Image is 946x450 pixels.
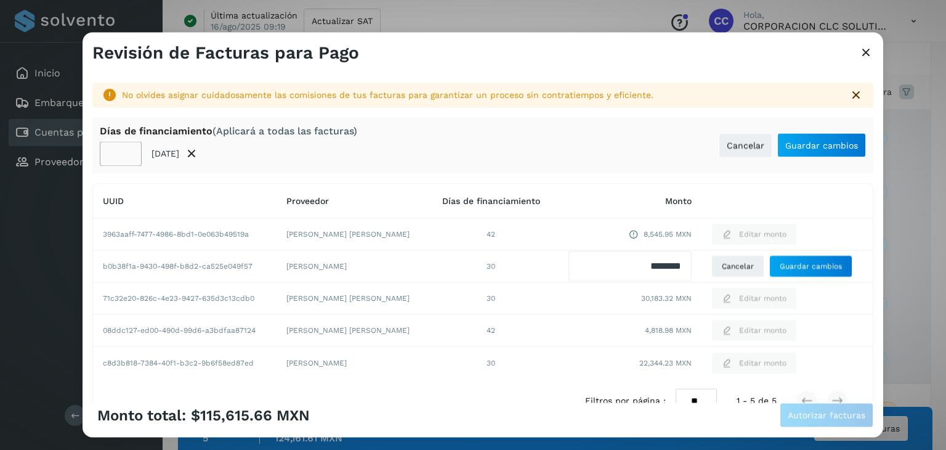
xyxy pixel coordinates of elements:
[92,43,359,63] h3: Revisión de Facturas para Pago
[711,351,797,374] button: Editar monto
[93,218,277,250] td: 3963aaff-7477-4986-8bd1-0e063b49519a
[277,250,429,282] td: [PERSON_NAME]
[277,282,429,314] td: [PERSON_NAME] [PERSON_NAME]
[739,229,786,240] span: Editar monto
[665,196,692,206] span: Monto
[103,196,124,206] span: UUID
[277,346,429,378] td: [PERSON_NAME]
[429,314,554,346] td: 42
[277,218,429,250] td: [PERSON_NAME] [PERSON_NAME]
[277,314,429,346] td: [PERSON_NAME] [PERSON_NAME]
[152,149,179,159] p: [DATE]
[769,255,852,277] button: Guardar cambios
[639,357,692,368] span: 22,344.23 MXN
[93,314,277,346] td: 08ddc127-ed00-490d-99d6-a3bdfaa87124
[727,141,764,150] span: Cancelar
[737,394,777,407] span: 1 - 5 de 5
[739,325,786,336] span: Editar monto
[739,293,786,304] span: Editar monto
[641,293,692,304] span: 30,183.32 MXN
[93,346,277,378] td: c8d3b818-7384-40f1-b3c2-9b6f58ed87ed
[585,394,666,407] span: Filtros por página :
[644,229,692,240] span: 8,545.95 MXN
[429,250,554,282] td: 30
[785,141,858,150] span: Guardar cambios
[777,133,866,158] button: Guardar cambios
[429,218,554,250] td: 42
[788,411,865,420] span: Autorizar facturas
[719,133,772,158] button: Cancelar
[97,406,186,424] span: Monto total:
[93,282,277,314] td: 71c32e20-826c-4e23-9427-635d3c13cdb0
[442,196,540,206] span: Días de financiamiento
[122,89,839,102] div: No olvides asignar cuidadosamente las comisiones de tus facturas para garantizar un proceso sin c...
[780,403,873,428] button: Autorizar facturas
[286,196,329,206] span: Proveedor
[93,250,277,282] td: b0b38f1a-9430-498f-b8d2-ca525e049f57
[711,319,797,342] button: Editar monto
[711,255,764,277] button: Cancelar
[711,223,797,245] button: Editar monto
[212,125,357,136] span: (Aplicará a todas las facturas)
[429,346,554,378] td: 30
[645,325,692,336] span: 4,818.98 MXN
[711,287,797,309] button: Editar monto
[100,125,357,136] div: Días de financiamiento
[429,282,554,314] td: 30
[739,357,786,368] span: Editar monto
[191,406,310,424] span: $115,615.66 MXN
[722,261,754,272] span: Cancelar
[780,261,842,272] span: Guardar cambios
